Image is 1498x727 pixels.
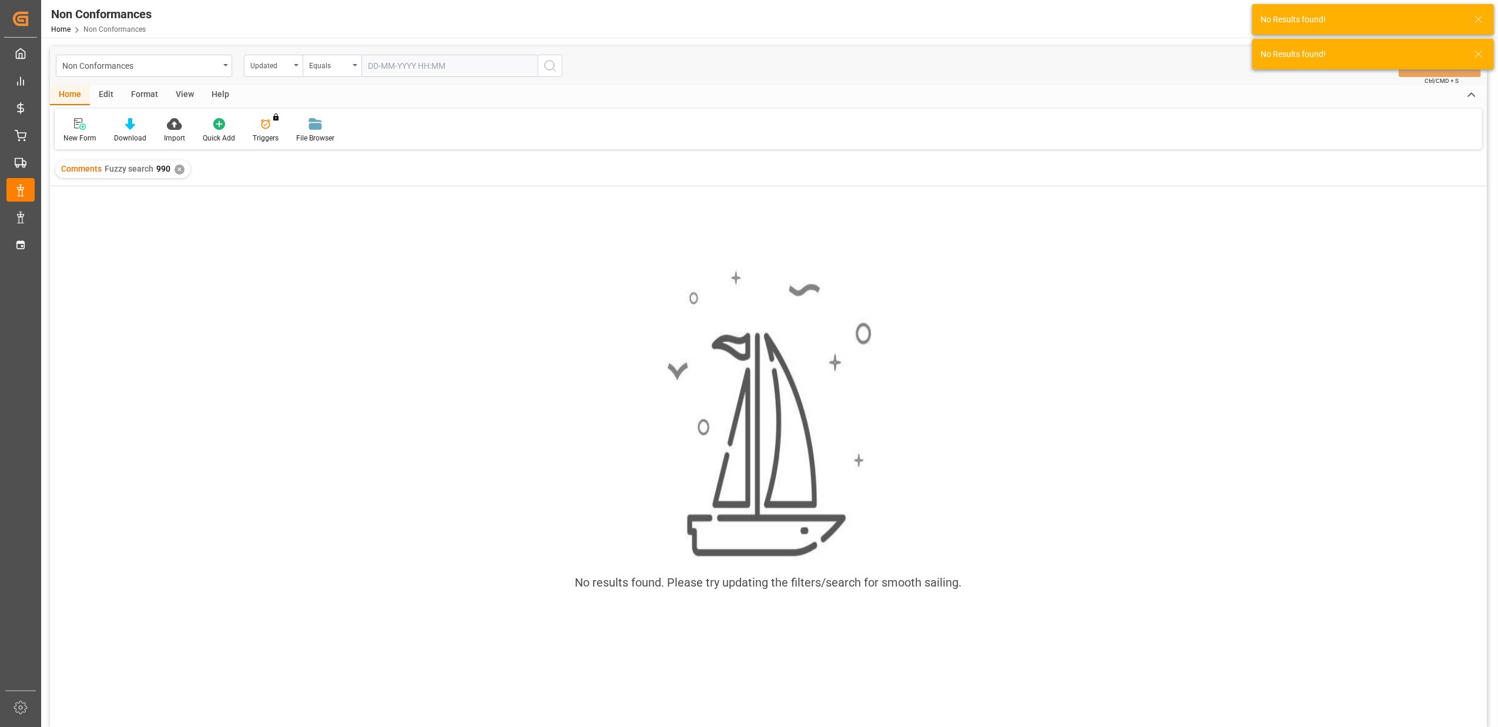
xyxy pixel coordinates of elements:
[56,55,232,77] button: open menu
[114,133,146,143] div: Download
[303,55,361,77] button: open menu
[63,133,96,143] div: New Form
[62,58,219,72] div: Non Conformances
[538,55,562,77] button: search button
[51,5,152,23] div: Non Conformances
[51,25,71,33] a: Home
[203,133,235,143] div: Quick Add
[156,164,170,173] span: 990
[105,164,153,173] span: Fuzzy search
[575,574,962,591] div: No results found. Please try updating the filters/search for smooth sailing.
[1425,76,1459,85] span: Ctrl/CMD + S
[175,165,185,175] div: ✕
[250,58,290,71] div: Updated
[61,164,102,173] span: Comments
[666,269,872,560] img: smooth_sailing.jpeg
[309,58,349,71] div: Equals
[203,85,238,105] div: Help
[164,133,185,143] div: Import
[1261,14,1463,26] div: No Results found!
[122,85,167,105] div: Format
[50,85,90,105] div: Home
[296,133,334,143] div: File Browser
[90,85,122,105] div: Edit
[1261,48,1463,61] div: No Results found!
[244,55,303,77] button: open menu
[167,85,203,105] div: View
[361,55,538,77] input: DD-MM-YYYY HH:MM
